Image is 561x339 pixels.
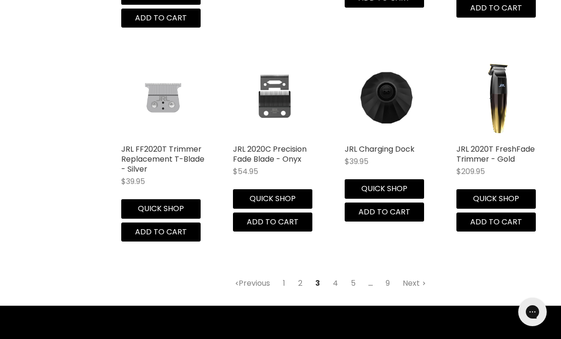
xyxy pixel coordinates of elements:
[345,179,424,198] button: Quick shop
[121,56,204,139] img: JRL FF2020T Trimmer Replacement T-Blade - Silver
[247,216,299,227] span: Add to cart
[121,199,201,218] button: Quick shop
[397,275,431,292] a: Next
[380,275,395,292] a: 9
[456,56,540,139] a: JRL 2020T FreshFade Trimmer - Gold
[293,275,308,292] a: 2
[278,275,290,292] a: 1
[346,275,361,292] a: 5
[233,56,316,139] img: JRL 2020C Precision Fade Blade - Onyx
[345,203,424,222] button: Add to cart
[121,9,201,28] button: Add to cart
[233,213,312,232] button: Add to cart
[456,166,485,177] span: $209.95
[345,56,428,139] img: JRL Charging Dock
[345,156,368,167] span: $39.95
[230,275,275,292] a: Previous
[363,275,378,292] span: ...
[513,294,551,329] iframe: Gorgias live chat messenger
[470,2,522,13] span: Add to cart
[456,213,536,232] button: Add to cart
[456,189,536,208] button: Quick shop
[121,176,145,187] span: $39.95
[121,223,201,242] button: Add to cart
[328,275,343,292] a: 4
[470,216,522,227] span: Add to cart
[233,166,258,177] span: $54.95
[135,12,187,23] span: Add to cart
[467,56,529,139] img: JRL 2020T FreshFade Trimmer - Gold
[456,144,535,165] a: JRL 2020T FreshFade Trimmer - Gold
[233,144,307,165] a: JRL 2020C Precision Fade Blade - Onyx
[233,189,312,208] button: Quick shop
[345,144,415,155] a: JRL Charging Dock
[135,226,187,237] span: Add to cart
[310,275,325,292] span: 3
[121,144,204,174] a: JRL FF2020T Trimmer Replacement T-Blade - Silver
[358,206,410,217] span: Add to cart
